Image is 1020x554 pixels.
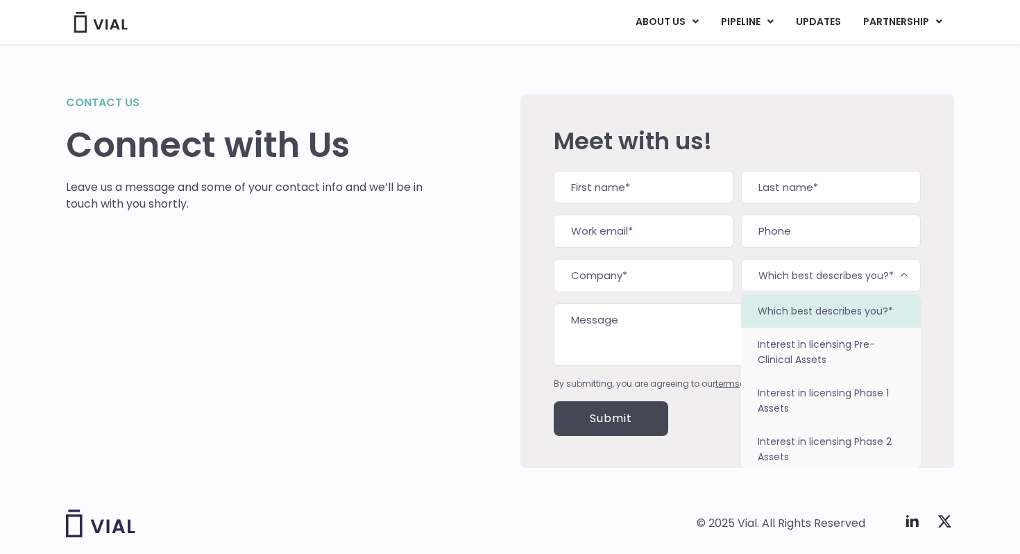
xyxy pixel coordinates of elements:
a: PARTNERSHIPMenu Toggle [852,10,953,34]
a: terms [715,378,740,389]
input: Last name* [741,171,921,204]
input: Company* [554,259,733,292]
div: By submitting, you are agreeing to our and [554,378,921,390]
input: Submit [554,401,668,436]
div: © 2025 Vial. All Rights Reserved [697,516,865,531]
img: Vial logo wih "Vial" spelled out [66,510,135,537]
span: Which best describes you?* [741,259,921,292]
h2: Contact us [66,94,423,111]
a: ABOUT USMenu Toggle [624,10,709,34]
a: UPDATES [785,10,851,34]
li: Which best describes you?* [741,294,921,328]
li: Interest in licensing Phase 2 Assets [741,425,921,473]
input: Phone [741,215,921,248]
a: PIPELINEMenu Toggle [710,10,784,34]
li: Interest in licensing Phase 1 Assets [741,376,921,425]
img: Vial Logo [73,12,128,33]
h1: Connect with Us [66,125,423,165]
input: First name* [554,171,733,204]
h2: Meet with us! [554,128,921,154]
p: Leave us a message and some of your contact info and we’ll be in touch with you shortly. [66,179,423,212]
input: Work email* [554,215,733,248]
li: Interest in licensing Pre-Clinical Assets [741,328,921,376]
